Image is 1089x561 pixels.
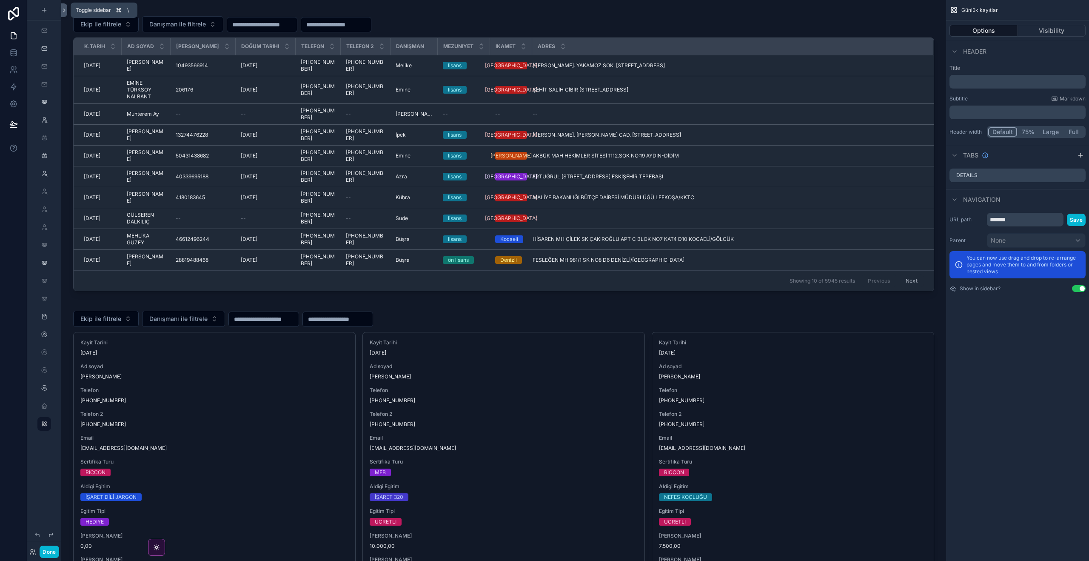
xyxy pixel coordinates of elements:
button: None [987,233,1086,248]
button: Save [1067,214,1086,226]
p: You can now use drag and drop to re-arrange pages and move them to and from folders or nested views [966,255,1080,275]
div: scrollable content [949,106,1086,119]
span: Danışman [396,43,424,50]
span: Telefon [301,43,324,50]
span: Günlük kayıtlar [961,7,998,14]
span: k.Tarih [84,43,105,50]
span: Showing 10 of 5945 results [790,278,855,284]
span: Navigation [963,195,1001,204]
label: Subtitle [949,95,968,102]
button: Large [1039,127,1063,137]
span: [PERSON_NAME] [176,43,219,50]
span: Ad soyad [127,43,154,50]
button: Done [40,546,59,558]
button: Options [949,25,1018,37]
div: scrollable content [949,75,1086,89]
span: Ikamet [496,43,516,50]
span: telefon 2 [346,43,374,50]
label: Header width [949,129,984,135]
span: Mezuniyet [443,43,473,50]
label: Parent [949,237,984,244]
button: Next [900,274,924,287]
span: Doğum Tarihi [241,43,279,50]
button: Default [988,127,1017,137]
a: Markdown [1051,95,1086,102]
span: Adres [538,43,555,50]
span: None [991,236,1006,245]
span: Tabs [963,151,978,160]
label: Title [949,65,1086,72]
button: Visibility [1018,25,1086,37]
button: 75% [1017,127,1039,137]
button: Full [1063,127,1084,137]
span: Markdown [1060,95,1086,102]
span: \ [125,7,131,14]
span: Header [963,47,986,56]
label: Details [956,172,978,179]
span: Toggle sidebar [76,7,111,14]
label: Show in sidebar? [960,285,1001,292]
label: URL path [949,216,984,223]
